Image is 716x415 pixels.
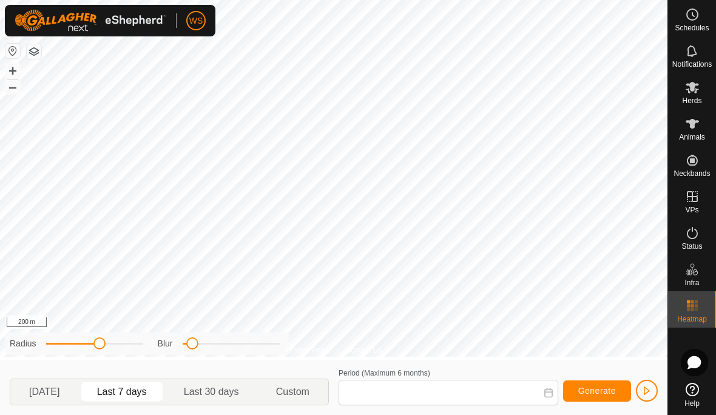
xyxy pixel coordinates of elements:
a: Privacy Policy [286,345,331,356]
span: Neckbands [674,170,710,177]
span: [DATE] [29,385,59,399]
label: Blur [158,337,173,350]
button: Reset Map [5,44,20,58]
span: Animals [679,133,705,141]
button: + [5,64,20,78]
span: Notifications [672,61,712,68]
span: Generate [578,386,616,396]
span: Help [684,400,700,407]
span: Status [681,243,702,250]
button: Map Layers [27,44,41,59]
a: Help [668,378,716,412]
span: Last 7 days [97,385,147,399]
span: Infra [684,279,699,286]
span: Heatmap [677,315,707,323]
img: Gallagher Logo [15,10,166,32]
span: Last 30 days [184,385,239,399]
span: WS [189,15,203,27]
button: – [5,79,20,94]
span: Schedules [675,24,709,32]
label: Period (Maximum 6 months) [339,369,430,377]
span: VPs [685,206,698,214]
span: Custom [276,385,309,399]
a: Contact Us [346,345,382,356]
span: Herds [682,97,701,104]
button: Generate [563,380,631,402]
label: Radius [10,337,36,350]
